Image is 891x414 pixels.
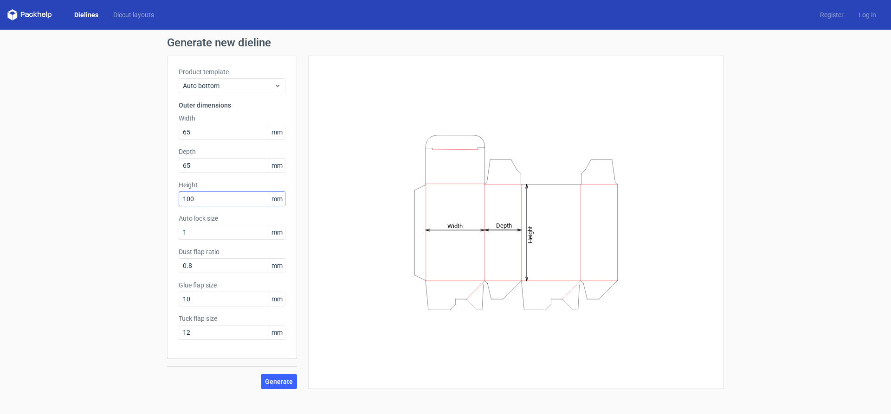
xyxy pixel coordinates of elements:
[183,81,274,90] span: Auto bottom
[265,378,293,385] span: Generate
[269,325,285,339] span: mm
[269,125,285,139] span: mm
[261,374,297,389] button: Generate
[269,159,285,172] span: mm
[179,280,285,290] label: Glue flap size
[179,114,285,123] label: Width
[179,67,285,76] label: Product template
[527,226,534,243] tspan: Height
[851,10,884,19] a: Log in
[179,101,285,110] h3: Outer dimensions
[67,10,106,19] a: Dielines
[179,214,285,223] label: Auto lock size
[269,225,285,239] span: mm
[269,192,285,206] span: mm
[179,180,285,190] label: Height
[179,314,285,323] label: Tuck flap size
[179,247,285,256] label: Dust flap ratio
[167,37,724,48] h1: Generate new dieline
[496,222,512,229] tspan: Depth
[269,259,285,273] span: mm
[447,222,463,229] tspan: Width
[813,10,851,19] a: Register
[106,10,161,19] a: Diecut layouts
[269,292,285,306] span: mm
[179,147,285,156] label: Depth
